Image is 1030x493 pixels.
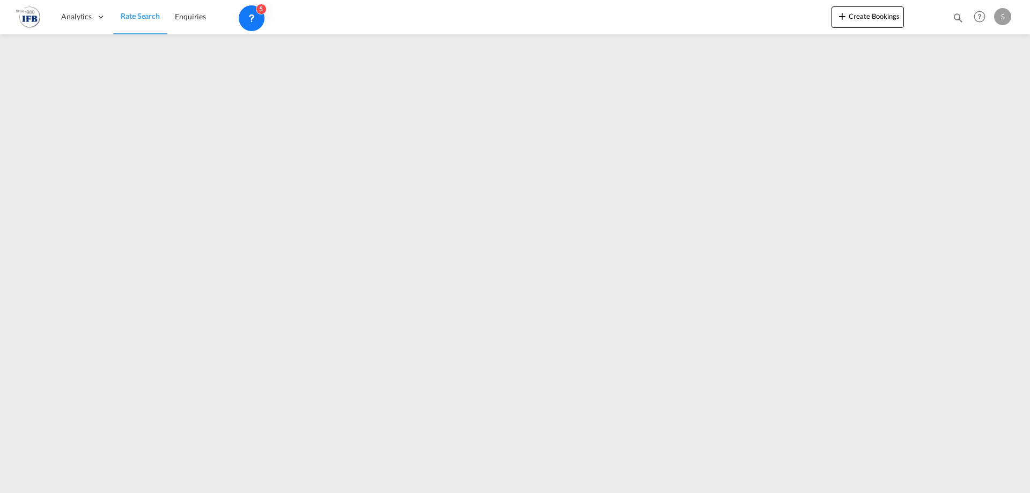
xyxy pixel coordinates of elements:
[970,8,989,26] span: Help
[994,8,1011,25] div: S
[61,11,92,22] span: Analytics
[970,8,994,27] div: Help
[952,12,964,28] div: icon-magnify
[16,5,40,29] img: de31bbe0256b11eebba44b54815f083d.png
[121,11,160,20] span: Rate Search
[175,12,206,21] span: Enquiries
[832,6,904,28] button: icon-plus 400-fgCreate Bookings
[836,10,849,23] md-icon: icon-plus 400-fg
[952,12,964,24] md-icon: icon-magnify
